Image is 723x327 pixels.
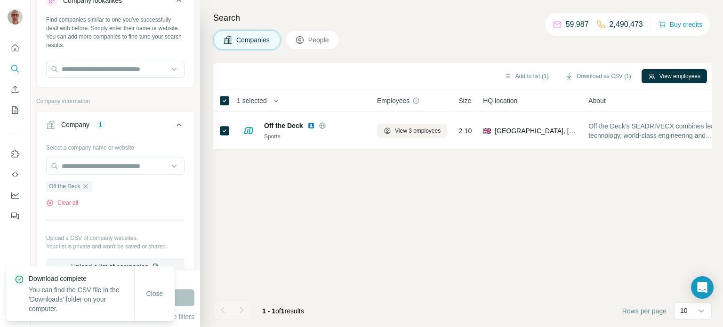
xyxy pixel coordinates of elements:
[498,69,555,83] button: Add to list (1)
[241,123,257,138] img: Logo of Off the Deck
[8,81,23,98] button: Enrich CSV
[8,187,23,204] button: Dashboard
[37,113,194,140] button: Company1
[237,96,267,105] span: 1 selected
[495,126,577,136] span: [GEOGRAPHIC_DATA], [GEOGRAPHIC_DATA], [GEOGRAPHIC_DATA]
[483,126,491,136] span: 🇬🇧
[377,96,410,105] span: Employees
[46,199,78,207] button: Clear all
[46,234,185,242] p: Upload a CSV of company websites.
[8,40,23,56] button: Quick start
[8,9,23,24] img: Avatar
[483,96,517,105] span: HQ location
[691,276,714,299] div: Open Intercom Messenger
[8,60,23,77] button: Search
[610,19,643,30] p: 2,490,473
[140,285,170,302] button: Close
[61,120,89,129] div: Company
[8,166,23,183] button: Use Surfe API
[264,132,366,141] div: Sports
[8,207,23,224] button: Feedback
[49,182,80,191] span: Off the Deck
[29,285,134,313] p: You can find the CSV file in the 'Downloads' folder on your computer.
[622,306,667,316] span: Rows per page
[588,96,606,105] span: About
[236,35,271,45] span: Companies
[642,69,707,83] button: View employees
[458,96,471,105] span: Size
[8,145,23,162] button: Use Surfe on LinkedIn
[46,16,185,49] div: Find companies similar to one you've successfully dealt with before. Simply enter their name or w...
[36,97,194,105] p: Company information
[146,289,163,298] span: Close
[8,102,23,119] button: My lists
[29,274,134,283] p: Download complete
[566,19,589,30] p: 59,987
[264,121,303,130] span: Off the Deck
[213,11,712,24] h4: Search
[46,242,185,251] p: Your list is private and won't be saved or shared.
[377,124,447,138] button: View 3 employees
[281,307,285,315] span: 1
[308,35,330,45] span: People
[262,307,275,315] span: 1 - 1
[659,18,702,31] button: Buy credits
[262,307,304,315] span: results
[275,307,281,315] span: of
[559,69,637,83] button: Download as CSV (1)
[680,306,688,315] p: 10
[307,122,315,129] img: LinkedIn logo
[46,140,185,152] div: Select a company name or website
[95,120,106,129] div: 1
[458,126,472,136] span: 2-10
[46,258,185,275] button: Upload a list of companies
[395,127,441,135] span: View 3 employees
